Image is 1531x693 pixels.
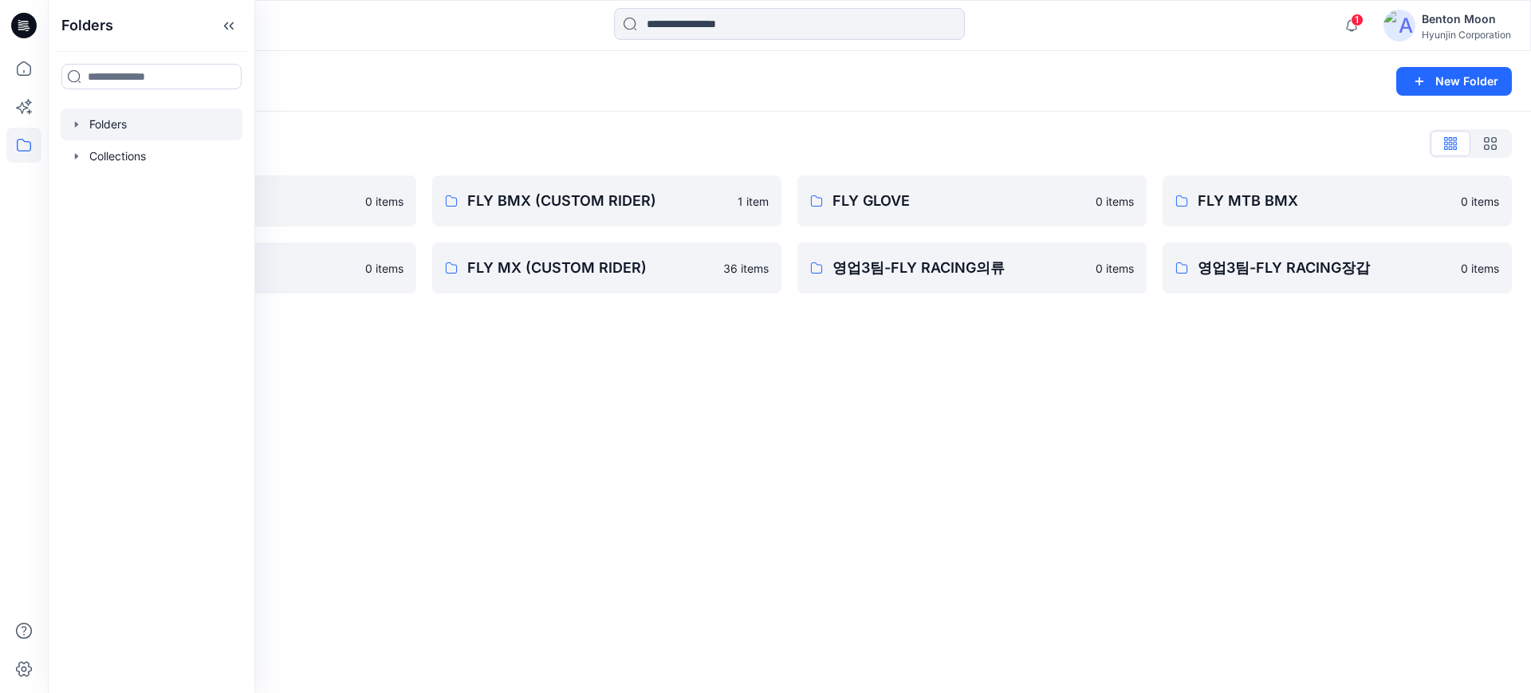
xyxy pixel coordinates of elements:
[797,242,1147,293] a: 영업3팀-FLY RACING의류0 items
[1461,193,1499,210] p: 0 items
[432,242,781,293] a: FLY MX (CUSTOM RIDER)36 items
[738,193,769,210] p: 1 item
[1163,242,1512,293] a: 영업3팀-FLY RACING장갑0 items
[1198,257,1451,279] p: 영업3팀-FLY RACING장갑
[723,260,769,277] p: 36 items
[1198,190,1451,212] p: FLY MTB BMX
[365,260,403,277] p: 0 items
[1396,67,1512,96] button: New Folder
[1461,260,1499,277] p: 0 items
[1351,14,1364,26] span: 1
[1163,175,1512,226] a: FLY MTB BMX0 items
[1422,29,1511,41] div: Hyunjin Corporation
[832,257,1086,279] p: 영업3팀-FLY RACING의류
[467,257,714,279] p: FLY MX (CUSTOM RIDER)
[1383,10,1415,41] img: avatar
[1422,10,1511,29] div: Benton Moon
[365,193,403,210] p: 0 items
[432,175,781,226] a: FLY BMX (CUSTOM RIDER)1 item
[1096,193,1134,210] p: 0 items
[797,175,1147,226] a: FLY GLOVE0 items
[1096,260,1134,277] p: 0 items
[467,190,728,212] p: FLY BMX (CUSTOM RIDER)
[832,190,1086,212] p: FLY GLOVE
